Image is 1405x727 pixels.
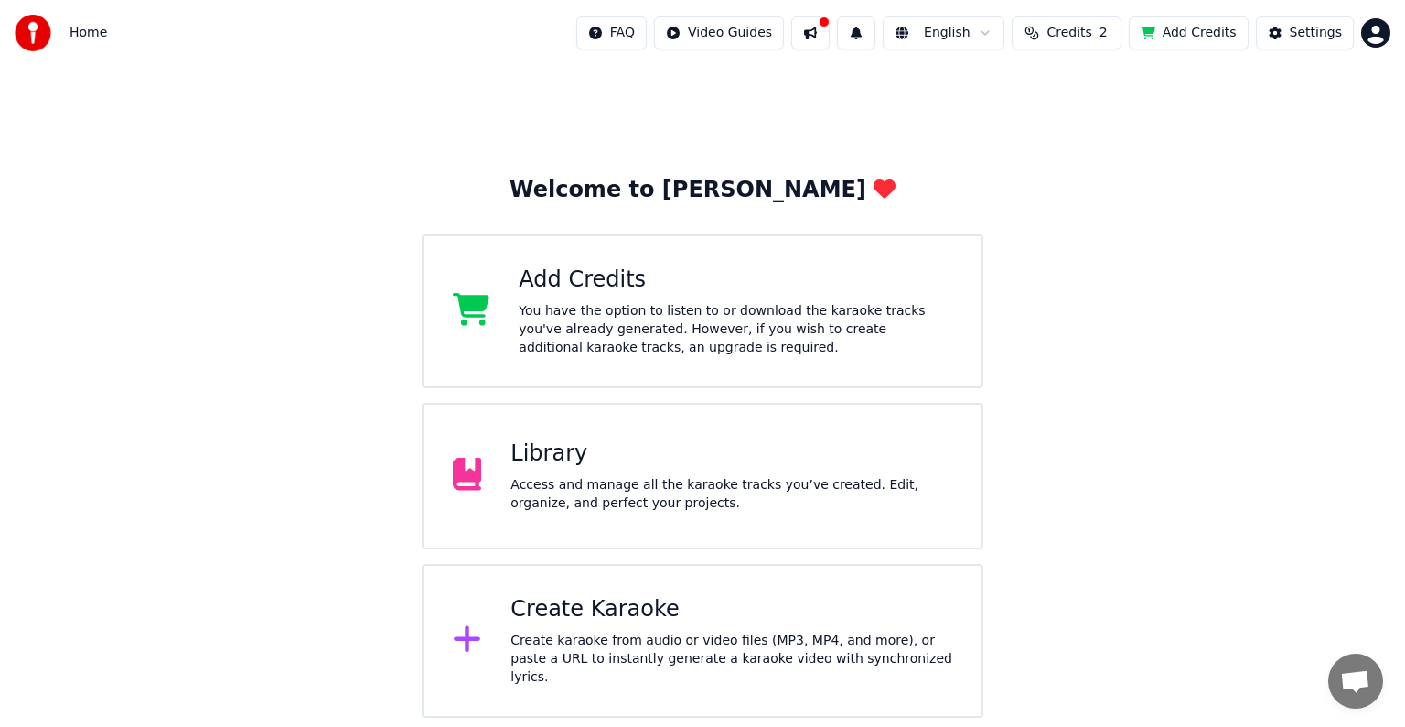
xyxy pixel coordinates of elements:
[70,24,107,42] span: Home
[576,16,647,49] button: FAQ
[510,595,952,624] div: Create Karaoke
[1129,16,1249,49] button: Add Credits
[510,476,952,513] div: Access and manage all the karaoke tracks you’ve created. Edit, organize, and perfect your projects.
[654,16,784,49] button: Video Guides
[70,24,107,42] nav: breadcrumb
[1099,24,1108,42] span: 2
[1046,24,1091,42] span: Credits
[1328,654,1383,709] div: Open chat
[510,439,952,469] div: Library
[15,15,51,51] img: youka
[509,176,896,205] div: Welcome to [PERSON_NAME]
[1290,24,1342,42] div: Settings
[1012,16,1121,49] button: Credits2
[510,632,952,687] div: Create karaoke from audio or video files (MP3, MP4, and more), or paste a URL to instantly genera...
[1256,16,1354,49] button: Settings
[519,266,952,295] div: Add Credits
[519,302,952,357] div: You have the option to listen to or download the karaoke tracks you've already generated. However...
